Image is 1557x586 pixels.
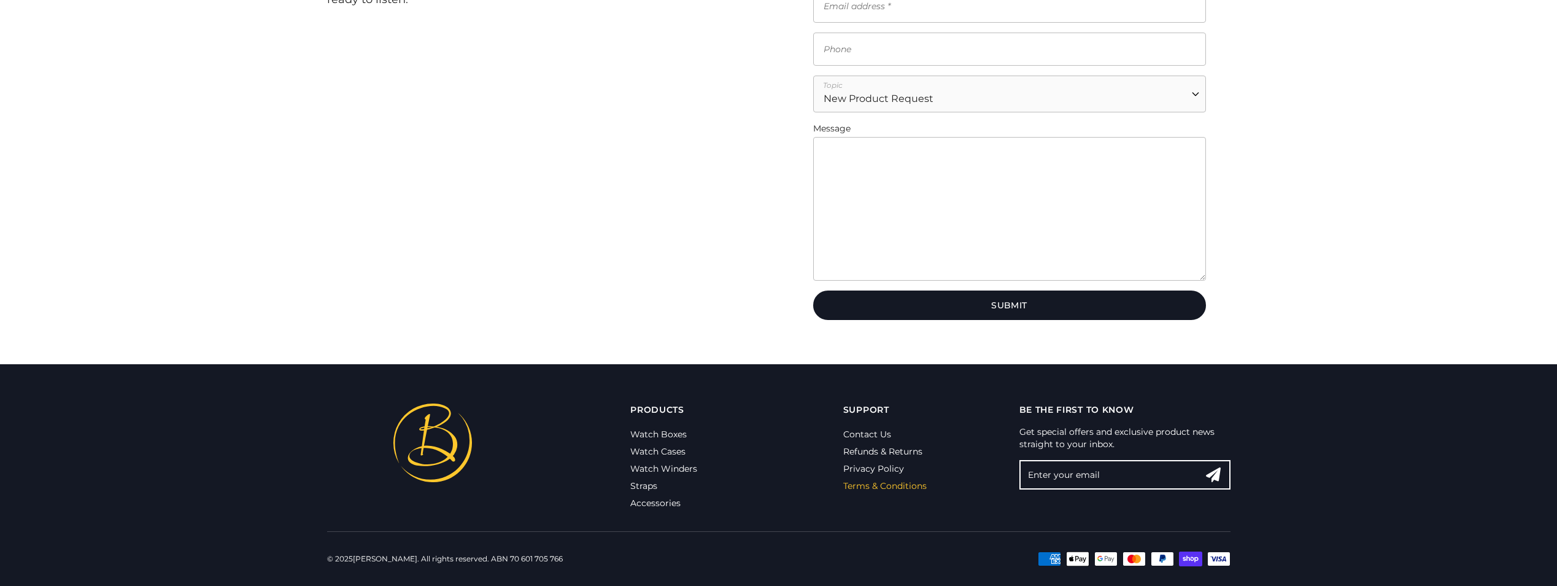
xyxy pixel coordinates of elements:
[813,122,1206,135] label: Message
[630,498,681,509] a: Accessories
[353,554,417,563] a: [PERSON_NAME]
[630,480,657,491] a: Straps
[1196,460,1231,490] button: Search
[1019,404,1231,416] p: Be the first to know
[843,429,891,440] a: Contact Us
[1019,460,1231,490] input: Enter your email
[630,463,697,474] a: Watch Winders
[630,446,686,457] a: Watch Cases
[630,429,687,440] a: Watch Boxes
[630,404,697,416] p: Products
[843,404,927,416] p: Support
[813,291,1206,320] button: Submit
[843,446,922,457] a: Refunds & Returns
[1019,426,1231,450] p: Get special offers and exclusive product news straight to your inbox.
[813,33,1206,66] input: Phone
[327,554,563,564] div: © 2025 . All rights reserved. ABN 70 601 705 766
[843,463,904,474] a: Privacy Policy
[843,480,927,491] a: Terms & Conditions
